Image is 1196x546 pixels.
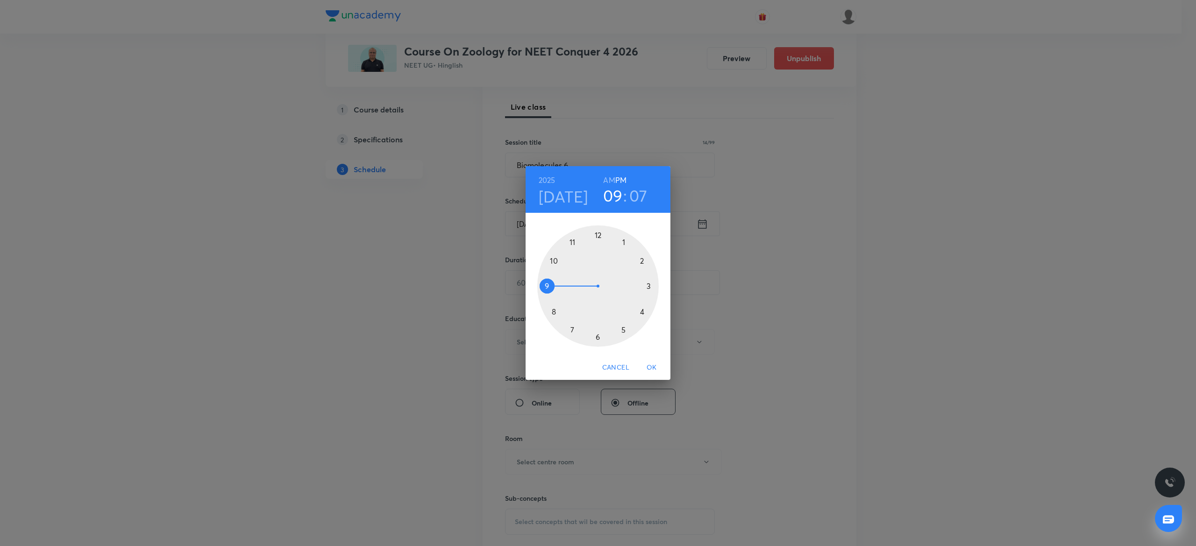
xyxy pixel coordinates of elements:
[637,359,667,376] button: OK
[603,174,615,187] button: AM
[615,174,626,187] button: PM
[641,362,663,373] span: OK
[629,186,648,205] button: 07
[623,186,627,205] h3: :
[539,187,588,206] button: [DATE]
[598,359,633,376] button: Cancel
[539,174,555,187] button: 2025
[602,362,629,373] span: Cancel
[603,186,623,205] button: 09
